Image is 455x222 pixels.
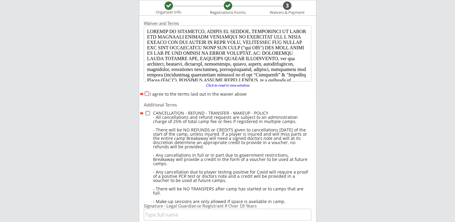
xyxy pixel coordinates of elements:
[144,204,311,208] div: Signature - Legal Guardian or Registrant if Over 18 Years
[152,10,185,15] div: Organizer Info
[202,84,253,88] a: Click to read in new window
[139,91,144,97] button: forward
[144,209,311,220] input: Type full name
[283,2,291,9] div: 3
[153,111,311,204] div: CANCELLATION - REFUND - TRANSFER - MAKEUP - POLICY - All cancellations and refund requests are su...
[144,21,311,26] div: Waiver and Terms
[202,84,253,87] div: Click to read in new window
[266,10,308,15] div: Waivers & Payment
[207,10,249,15] div: Registrations Forms
[144,103,311,107] div: Additional Terms
[139,110,144,116] button: forward
[150,91,247,97] label: I agree to the terms laid out in the waiver above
